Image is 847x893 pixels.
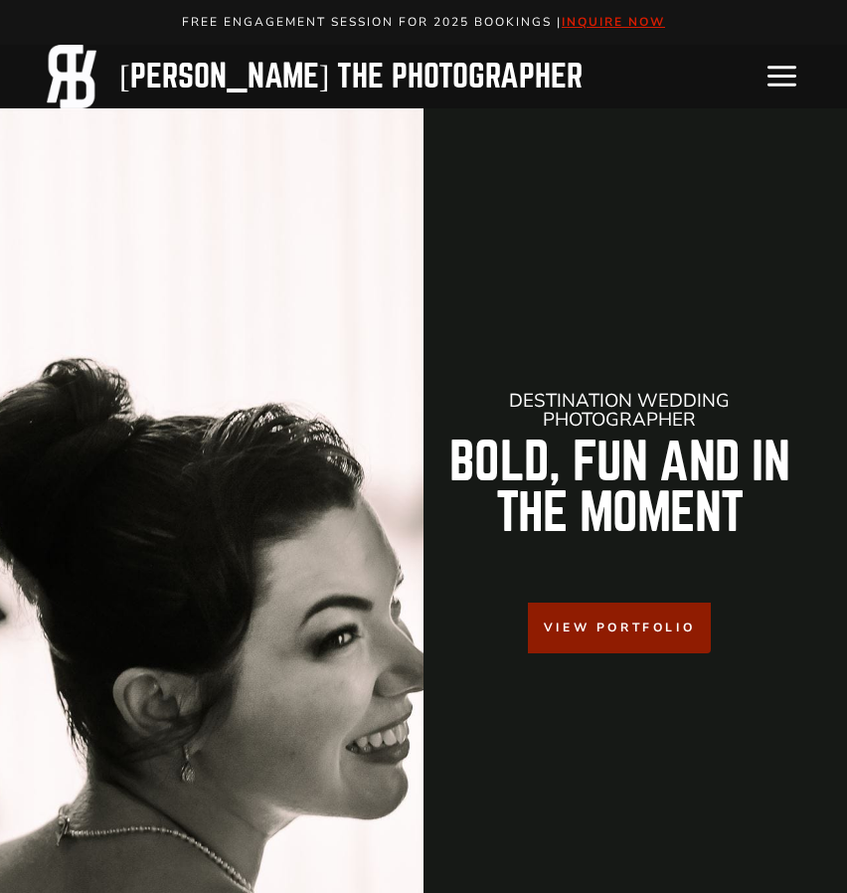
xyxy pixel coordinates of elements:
span: View Portfolio [544,619,695,637]
a: inquire now [562,14,665,30]
h1: Destination Wedding Photographer [439,392,799,429]
p: Free engagement session for 2025 Bookings | [22,12,826,33]
h2: Bold, Fun And in the Moment [439,438,799,539]
a: [PERSON_NAME] the Photographer [40,45,583,108]
button: Open menu [756,54,807,99]
div: [PERSON_NAME] the Photographer [119,58,583,95]
img: Image of a blank white background suitable for graphic design or presentation purposes. [40,45,103,108]
a: View Portfolio [528,603,711,653]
